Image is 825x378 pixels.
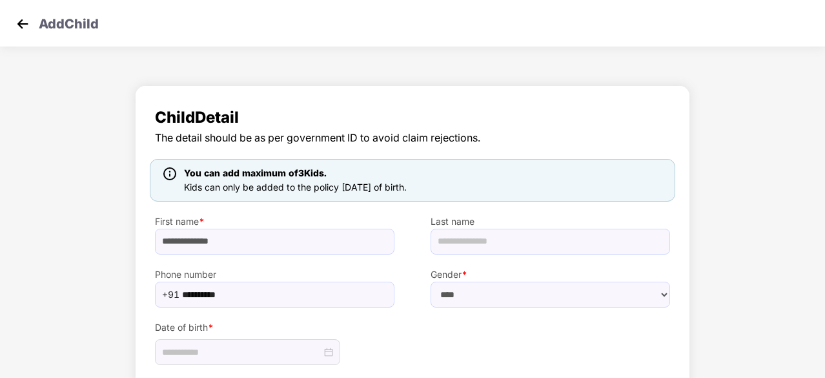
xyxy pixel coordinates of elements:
label: Phone number [155,268,394,282]
label: First name [155,215,394,229]
label: Last name [431,215,670,229]
img: icon [163,167,176,180]
span: Kids can only be added to the policy [DATE] of birth. [184,182,407,193]
label: Gender [431,268,670,282]
img: svg+xml;base64,PHN2ZyB4bWxucz0iaHR0cDovL3d3dy53My5vcmcvMjAwMC9zdmciIHdpZHRoPSIzMCIgaGVpZ2h0PSIzMC... [13,14,32,34]
span: +91 [162,285,179,304]
label: Date of birth [155,320,394,335]
span: Child Detail [155,105,670,130]
p: Add Child [39,14,99,30]
span: The detail should be as per government ID to avoid claim rejections. [155,130,670,146]
span: You can add maximum of 3 Kids. [184,167,327,178]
